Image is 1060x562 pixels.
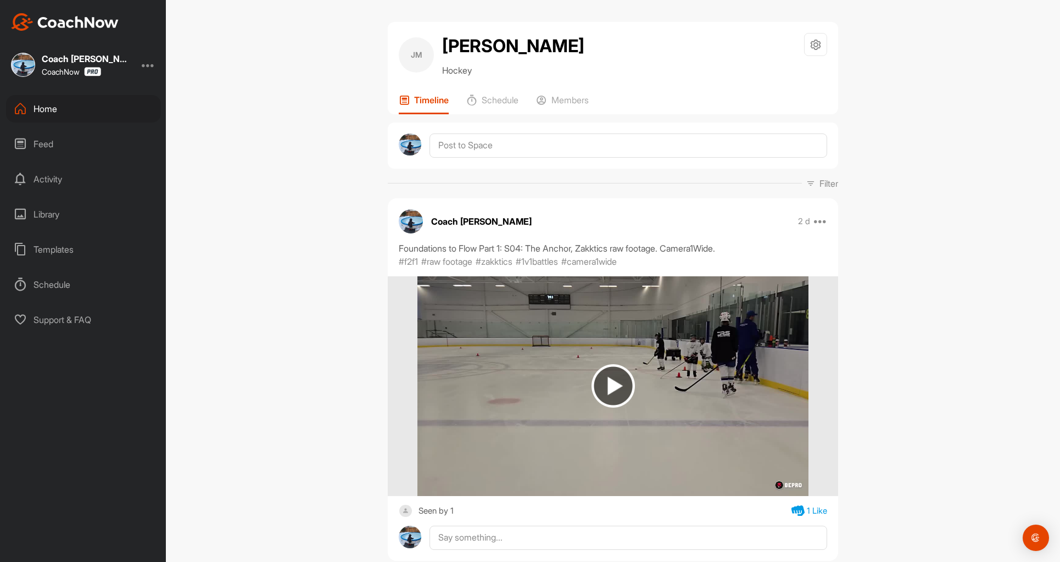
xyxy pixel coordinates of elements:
[482,94,518,105] p: Schedule
[399,37,434,73] div: JM
[421,255,472,268] p: #raw footage
[516,255,558,268] p: #1v1battles
[798,216,810,227] p: 2 d
[476,255,512,268] p: #zakktics
[399,242,827,255] div: Foundations to Flow Part 1: S04: The Anchor, Zakktics raw footage. Camera1Wide.
[11,53,35,77] img: square_9c4a4b4bc6844270c1d3c4487770f3a3.jpg
[399,255,418,268] p: #f2f1
[6,201,161,228] div: Library
[417,276,808,496] img: media
[551,94,589,105] p: Members
[561,255,617,268] p: #camera1wide
[399,209,423,233] img: avatar
[592,364,635,408] img: play
[414,94,449,105] p: Timeline
[807,505,827,518] div: 1 Like
[442,64,584,77] p: Hockey
[399,526,421,548] img: avatar
[11,13,119,31] img: CoachNow
[6,271,161,298] div: Schedule
[419,504,454,518] div: Seen by 1
[431,215,532,228] p: Coach [PERSON_NAME]
[42,67,101,76] div: CoachNow
[442,33,584,59] h2: [PERSON_NAME]
[1023,525,1049,551] div: Open Intercom Messenger
[6,95,161,123] div: Home
[6,130,161,158] div: Feed
[42,54,130,63] div: Coach [PERSON_NAME]
[6,306,161,333] div: Support & FAQ
[6,236,161,263] div: Templates
[84,67,101,76] img: CoachNow Pro
[399,133,421,156] img: avatar
[819,177,838,190] p: Filter
[399,504,412,518] img: square_default-ef6cabf814de5a2bf16c804365e32c732080f9872bdf737d349900a9daf73cf9.png
[6,165,161,193] div: Activity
